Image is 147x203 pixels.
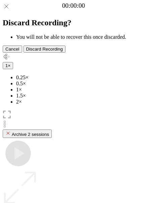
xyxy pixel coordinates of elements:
button: Cancel [3,46,22,53]
li: 2× [16,99,144,105]
button: Discard Recording [23,46,66,53]
span: 1 [5,63,8,68]
div: Archive 2 sessions [5,130,49,137]
h2: Discard Recording? [3,18,144,27]
a: 00:00:00 [62,2,85,9]
li: 0.25× [16,75,144,81]
button: Archive 2 sessions [3,129,52,138]
li: 0.5× [16,81,144,87]
li: 1.5× [16,93,144,99]
li: You will not be able to recover this once discarded. [16,34,144,40]
button: 1× [3,62,13,69]
li: 1× [16,87,144,93]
